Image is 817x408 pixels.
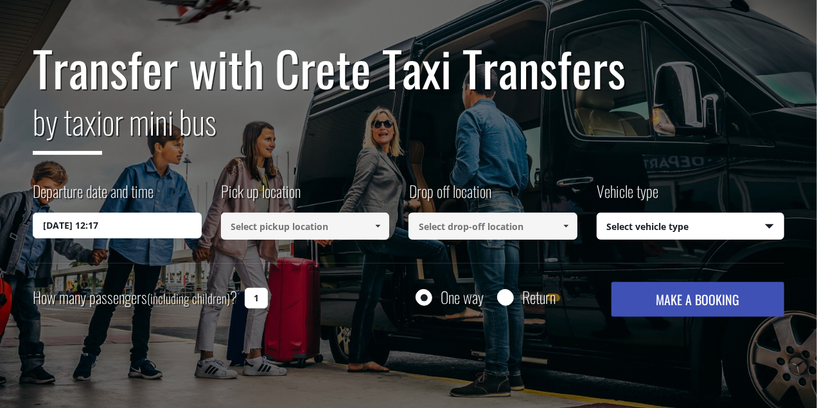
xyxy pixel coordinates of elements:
[611,282,784,317] button: MAKE A BOOKING
[33,282,237,314] label: How many passengers ?
[147,288,230,308] small: (including children)
[555,213,576,240] a: Show All Items
[33,41,784,95] h1: Transfer with Crete Taxi Transfers
[367,213,389,240] a: Show All Items
[409,180,491,213] label: Drop off location
[33,97,102,155] span: by taxi
[441,289,484,305] label: One way
[221,213,390,240] input: Select pickup location
[33,180,154,213] label: Departure date and time
[221,180,301,213] label: Pick up location
[409,213,577,240] input: Select drop-off location
[597,180,659,213] label: Vehicle type
[33,95,784,164] h2: or mini bus
[523,289,556,305] label: Return
[597,213,784,240] span: Select vehicle type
